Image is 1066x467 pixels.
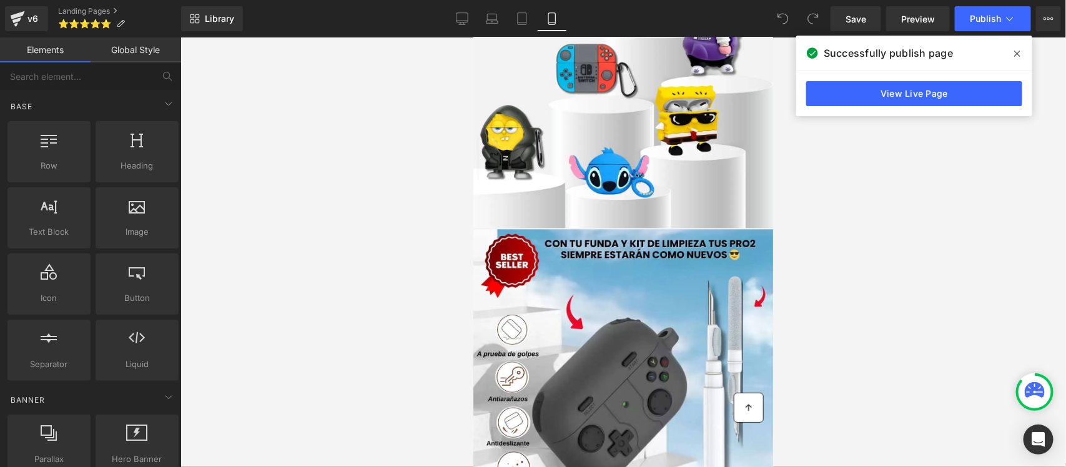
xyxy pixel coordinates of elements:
button: Publish [955,6,1031,31]
span: Liquid [99,358,175,371]
a: Tablet [507,6,537,31]
button: Redo [801,6,826,31]
span: Library [205,13,234,24]
a: Desktop [447,6,477,31]
span: Parallax [11,453,87,466]
a: View Live Page [806,81,1022,106]
span: Separator [11,358,87,371]
button: Undo [771,6,796,31]
span: Icon [11,292,87,305]
span: Hero Banner [99,453,175,466]
span: Button [99,292,175,305]
span: Row [11,159,87,172]
span: Save [846,12,866,26]
a: Laptop [477,6,507,31]
span: Banner [9,394,46,406]
span: Publish [970,14,1001,24]
span: Base [9,101,34,112]
div: Open Intercom Messenger [1024,425,1054,455]
a: Landing Pages [58,6,181,16]
a: Preview [886,6,950,31]
span: Successfully publish page [824,46,953,61]
a: New Library [181,6,243,31]
span: Heading [99,159,175,172]
span: ⭐⭐⭐⭐⭐ [58,19,111,29]
span: Preview [901,12,935,26]
button: More [1036,6,1061,31]
a: Mobile [537,6,567,31]
a: v6 [5,6,48,31]
div: v6 [25,11,41,27]
span: Text Block [11,225,87,238]
span: Image [99,225,175,238]
a: Global Style [91,37,181,62]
